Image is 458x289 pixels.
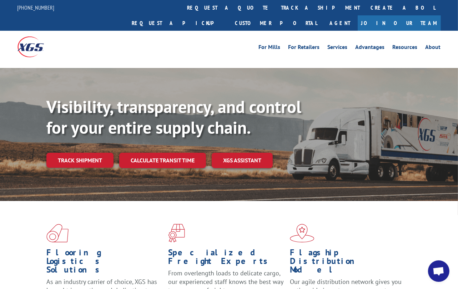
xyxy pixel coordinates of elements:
[46,248,163,278] h1: Flooring Logistics Solutions
[328,44,348,52] a: Services
[259,44,281,52] a: For Mills
[356,44,385,52] a: Advantages
[230,15,323,31] a: Customer Portal
[393,44,418,52] a: Resources
[168,224,185,243] img: xgs-icon-focused-on-flooring-red
[46,224,69,243] img: xgs-icon-total-supply-chain-intelligence-red
[288,44,320,52] a: For Retailers
[17,4,55,11] a: [PHONE_NUMBER]
[212,153,273,168] a: XGS ASSISTANT
[290,248,406,278] h1: Flagship Distribution Model
[168,248,285,269] h1: Specialized Freight Experts
[428,260,449,282] div: Open chat
[358,15,441,31] a: Join Our Team
[127,15,230,31] a: Request a pickup
[46,153,114,168] a: Track shipment
[290,224,314,243] img: xgs-icon-flagship-distribution-model-red
[323,15,358,31] a: Agent
[46,95,301,138] b: Visibility, transparency, and control for your entire supply chain.
[119,153,206,168] a: Calculate transit time
[426,44,441,52] a: About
